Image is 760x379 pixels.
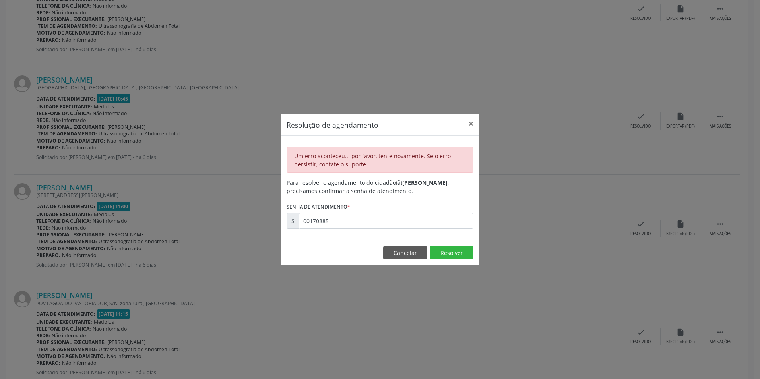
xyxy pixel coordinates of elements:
[287,178,473,195] div: Para resolver o agendamento do cidadão(ã) , precisamos confirmar a senha de atendimento.
[430,246,473,259] button: Resolver
[287,213,299,229] div: S
[287,201,350,213] label: Senha de atendimento
[287,120,378,130] h5: Resolução de agendamento
[287,147,473,173] div: Um erro aconteceu... por favor, tente novamente. Se o erro persistir, contate o suporte.
[383,246,427,259] button: Cancelar
[463,114,479,133] button: Close
[402,179,448,186] b: [PERSON_NAME]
